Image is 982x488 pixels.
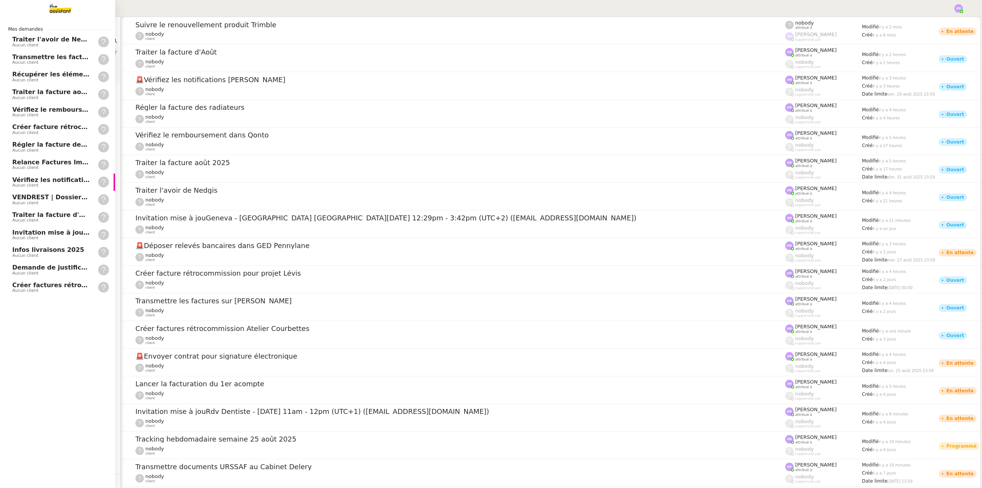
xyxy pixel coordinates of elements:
[795,53,812,58] span: attribué à
[795,247,812,251] span: attribué à
[785,380,794,388] img: svg
[946,250,974,255] div: En attente
[135,352,144,360] span: 🚨
[12,60,38,65] span: Aucun client
[795,59,814,65] span: nobody
[795,385,812,389] span: attribué à
[135,436,785,443] span: Tracking hebdomadaire semaine 25 août 2025
[879,440,911,444] span: il y a 10 minutes
[785,352,794,361] img: svg
[862,52,879,57] span: Modifié
[12,36,96,43] span: Traiter l'avoir de Nedgis
[862,277,873,282] span: Créé
[785,363,862,373] app-user-label: suppervisé par
[785,142,862,152] app-user-label: suppervisé par
[145,65,155,69] span: client
[785,47,862,57] app-user-label: attribué à
[862,269,879,274] span: Modifié
[785,186,794,195] img: svg
[795,296,837,302] span: [PERSON_NAME]
[946,444,977,448] div: Programmé
[135,408,785,415] span: Invitation mise à jouRdv Dentiste - [DATE] 11am - 12pm (UTC+1) ([EMAIL_ADDRESS][DOMAIN_NAME])
[862,328,879,334] span: Modifié
[873,167,902,171] span: il y a 17 heures
[785,170,862,180] app-user-label: suppervisé par
[12,159,148,166] span: Relance Factures Impayées - août 2025
[887,92,935,96] span: ven. 29 août 2025 23:59
[135,252,785,262] app-user-detailed-label: client
[145,225,164,230] span: nobody
[862,411,879,417] span: Modifié
[12,229,509,236] span: Invitation mise à jouGeneva - [GEOGRAPHIC_DATA] [GEOGRAPHIC_DATA][DATE] 12:29pm - 3:42pm (UTC+2) ...
[795,314,821,318] span: suppervisé par
[12,130,38,135] span: Aucun client
[12,264,177,271] span: Demande de justificatifs Pennylane - août 2025
[873,250,896,254] span: il y a 2 jours
[135,363,785,373] app-user-detailed-label: client
[946,112,964,117] div: Ouvert
[135,242,144,250] span: 🚨
[795,369,821,373] span: suppervisé par
[785,225,862,235] app-user-label: suppervisé par
[135,280,785,290] app-user-detailed-label: client
[135,31,785,41] app-user-detailed-label: client
[12,88,108,96] span: Traiter la facture août 2025
[795,103,837,108] span: [PERSON_NAME]
[862,249,873,255] span: Créé
[795,324,837,329] span: [PERSON_NAME]
[946,416,974,421] div: En attente
[135,197,785,207] app-user-detailed-label: client
[862,107,879,112] span: Modifié
[862,257,887,263] span: Date limite
[862,174,887,180] span: Date limite
[873,84,900,88] span: il y a 3 heures
[946,195,964,200] div: Ouvert
[785,419,862,428] app-user-label: suppervisé par
[873,448,896,452] span: il y a 4 jours
[873,144,902,148] span: il y a 17 heures
[879,108,906,112] span: il y a 4 heures
[145,252,164,258] span: nobody
[12,71,164,78] span: Récupérer les éléments sociaux - août 2025
[12,200,38,205] span: Aucun client
[862,360,873,365] span: Créé
[795,452,821,456] span: suppervisé par
[795,336,814,341] span: nobody
[795,440,812,445] span: attribué à
[785,407,862,417] app-user-label: attribué à
[12,78,38,83] span: Aucun client
[135,380,785,387] span: Lancer la facturation du 1er acompte
[862,439,879,444] span: Modifié
[795,185,837,191] span: [PERSON_NAME]
[862,198,873,203] span: Créé
[862,190,879,195] span: Modifié
[135,298,785,304] span: Transmettre les factures sur [PERSON_NAME]
[145,203,155,207] span: client
[862,75,879,81] span: Modifié
[795,391,814,397] span: nobody
[795,87,814,93] span: nobody
[795,268,837,274] span: [PERSON_NAME]
[785,435,794,443] img: svg
[785,268,862,278] app-user-label: attribué à
[873,337,896,341] span: il y a 3 jours
[145,175,155,179] span: client
[873,33,896,37] span: il y a 8 mois
[795,31,837,37] span: [PERSON_NAME]
[12,235,38,240] span: Aucun client
[145,31,164,37] span: nobody
[785,242,794,250] img: svg
[785,75,862,85] app-user-label: attribué à
[879,301,906,306] span: il y a 4 heures
[862,115,873,121] span: Créé
[785,324,862,334] app-user-label: attribué à
[946,306,964,310] div: Ouvert
[145,308,164,313] span: nobody
[795,109,812,113] span: attribué à
[862,336,873,342] span: Créé
[946,389,974,393] div: En attente
[785,59,862,69] app-user-label: suppervisé par
[795,213,837,219] span: [PERSON_NAME]
[135,22,785,28] span: Suivre le renouvellement produit Trimble
[862,392,873,397] span: Créé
